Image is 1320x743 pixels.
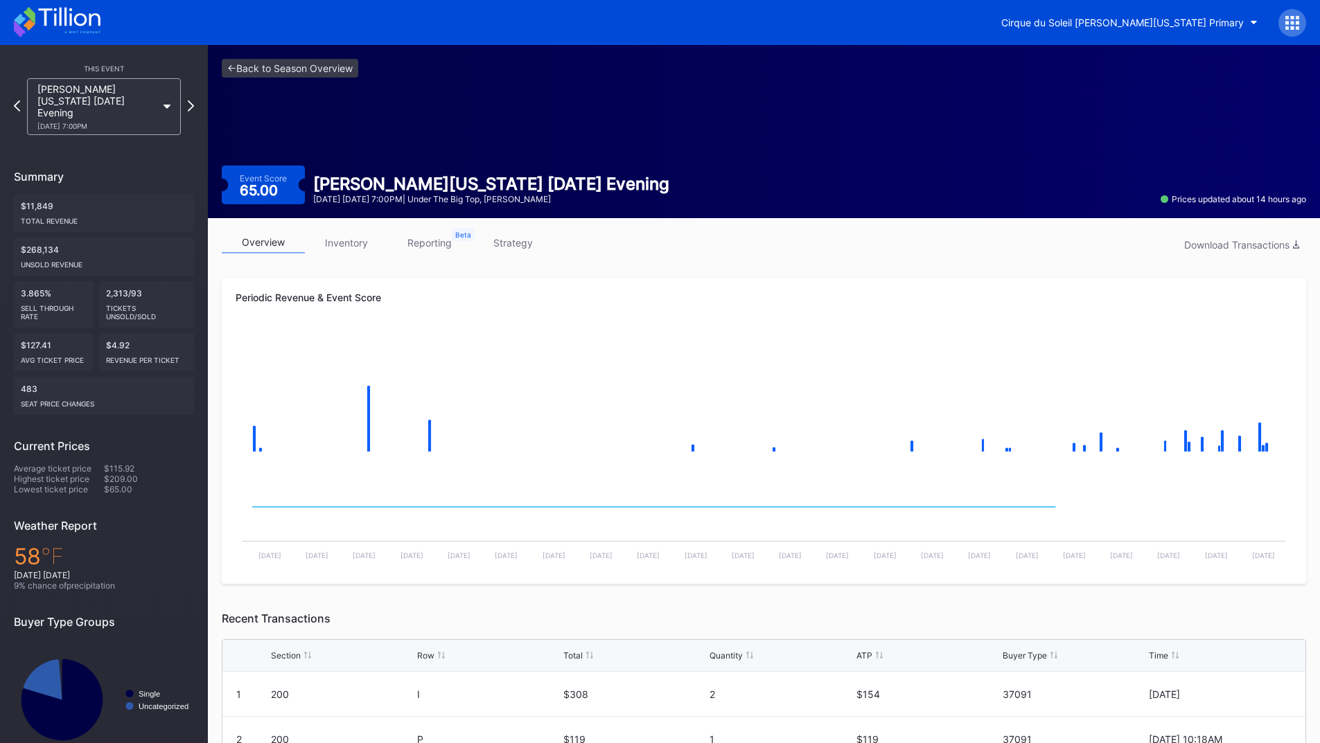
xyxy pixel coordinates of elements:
div: Time [1149,650,1168,661]
div: Average ticket price [14,463,104,474]
button: Download Transactions [1177,235,1306,254]
div: Quantity [710,650,743,661]
text: [DATE] [921,551,944,560]
button: Cirque du Soleil [PERSON_NAME][US_STATE] Primary [991,10,1268,35]
a: strategy [471,232,554,253]
div: Total [563,650,583,661]
text: [DATE] [1157,551,1180,560]
text: [DATE] [826,551,849,560]
div: I [417,688,560,700]
div: 1 [236,688,241,700]
div: Buyer Type [1003,650,1047,661]
div: $115.92 [104,463,194,474]
div: Highest ticket price [14,474,104,484]
div: $4.92 [99,333,195,371]
div: Summary [14,170,194,183]
text: [DATE] [401,551,423,560]
div: Total Revenue [21,211,187,225]
div: 58 [14,543,194,570]
text: Single [139,690,160,698]
div: ATP [856,650,872,661]
div: Current Prices [14,439,194,453]
div: Sell Through Rate [21,298,87,321]
div: Lowest ticket price [14,484,104,494]
div: Row [417,650,434,661]
div: $154 [856,688,999,700]
text: [DATE] [685,551,707,560]
div: [PERSON_NAME][US_STATE] [DATE] Evening [313,174,669,194]
div: $209.00 [104,474,194,484]
div: 2 [710,688,852,700]
div: seat price changes [21,394,187,408]
text: Uncategorized [139,702,188,710]
a: reporting [388,232,471,253]
div: Download Transactions [1184,239,1299,251]
svg: Chart title [236,328,1292,466]
text: [DATE] [306,551,328,560]
text: [DATE] [495,551,518,560]
div: Event Score [240,173,287,183]
div: Avg ticket price [21,350,87,364]
div: Weather Report [14,519,194,532]
div: $268,134 [14,238,194,276]
a: <-Back to Season Overview [222,59,358,78]
div: [PERSON_NAME][US_STATE] [DATE] Evening [37,83,157,130]
a: overview [222,232,305,253]
div: Tickets Unsold/Sold [106,298,188,321]
div: Revenue per ticket [106,350,188,364]
text: [DATE] [1016,551,1039,560]
div: Unsold Revenue [21,255,187,269]
div: $127.41 [14,333,94,371]
div: Prices updated about 14 hours ago [1161,194,1306,204]
div: [DATE] [DATE] 7:00PM | Under the Big Top, [PERSON_NAME] [313,194,669,204]
div: [DATE] [DATE] [14,570,194,580]
text: [DATE] [590,551,613,560]
text: [DATE] [258,551,281,560]
div: Periodic Revenue & Event Score [236,292,1292,303]
div: Cirque du Soleil [PERSON_NAME][US_STATE] Primary [1001,17,1244,28]
div: Buyer Type Groups [14,615,194,629]
div: [DATE] [1149,688,1292,700]
div: 200 [271,688,414,700]
text: [DATE] [1205,551,1228,560]
svg: Chart title [236,466,1292,570]
text: [DATE] [543,551,565,560]
text: [DATE] [779,551,802,560]
div: 2,313/93 [99,281,195,328]
div: 483 [14,377,194,415]
div: This Event [14,64,194,73]
div: $308 [563,688,706,700]
span: ℉ [41,543,64,570]
text: [DATE] [353,551,376,560]
div: $65.00 [104,484,194,494]
div: 3.865% [14,281,94,328]
a: inventory [305,232,388,253]
div: [DATE] 7:00PM [37,122,157,130]
text: [DATE] [448,551,470,560]
text: [DATE] [1063,551,1086,560]
text: [DATE] [874,551,897,560]
div: 37091 [1003,688,1145,700]
div: Recent Transactions [222,611,1306,625]
div: Section [271,650,301,661]
text: [DATE] [732,551,755,560]
text: [DATE] [968,551,991,560]
div: 65.00 [240,183,281,197]
div: $11,849 [14,194,194,232]
text: [DATE] [1252,551,1275,560]
text: [DATE] [1110,551,1133,560]
text: [DATE] [637,551,660,560]
div: 9 % chance of precipitation [14,580,194,591]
